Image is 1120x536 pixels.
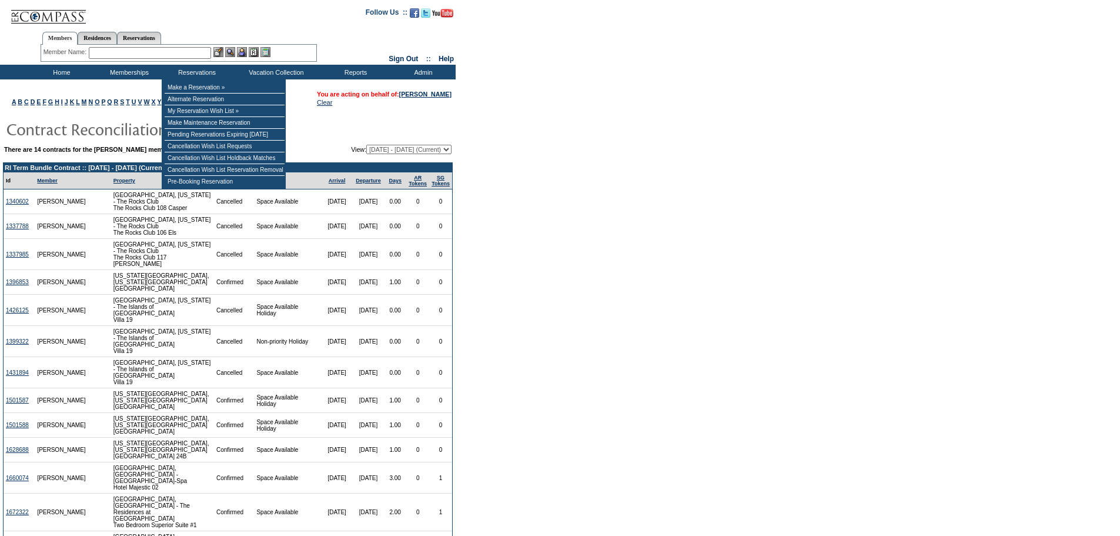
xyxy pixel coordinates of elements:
a: W [144,98,150,105]
a: SGTokens [432,175,450,187]
td: [PERSON_NAME] [35,357,89,388]
td: Id [4,172,35,189]
td: [DATE] [321,462,352,494]
td: Alternate Reservation [165,94,285,105]
a: J [65,98,68,105]
a: Q [107,98,112,105]
td: 0.00 [384,295,406,326]
a: 1337985 [6,251,29,258]
td: [GEOGRAPHIC_DATA], [GEOGRAPHIC_DATA] - The Residences at [GEOGRAPHIC_DATA] Two Bedroom Superior S... [111,494,214,531]
td: [PERSON_NAME] [35,494,89,531]
td: [DATE] [321,494,352,531]
td: Confirmed [214,462,255,494]
td: [PERSON_NAME] [35,413,89,438]
img: Subscribe to our YouTube Channel [432,9,453,18]
td: 0 [429,357,452,388]
a: 1672322 [6,509,29,515]
td: Memberships [94,65,162,79]
td: [PERSON_NAME] [35,388,89,413]
td: 0 [429,270,452,295]
td: [DATE] [353,438,384,462]
td: Cancelled [214,326,255,357]
td: 1.00 [384,413,406,438]
td: 0 [406,388,429,413]
td: My Reservation Wish List » [165,105,285,117]
td: Cancellation Wish List Reservation Removal [165,164,285,176]
a: S [120,98,124,105]
a: 1660074 [6,475,29,481]
a: T [126,98,130,105]
td: [PERSON_NAME] [35,270,89,295]
b: There are 14 contracts for the [PERSON_NAME] membership: [4,146,188,153]
a: R [114,98,119,105]
td: 0 [406,462,429,494]
a: Sign Out [389,55,418,63]
a: C [24,98,29,105]
a: Property [113,178,135,184]
a: A [12,98,16,105]
a: M [82,98,87,105]
a: P [101,98,105,105]
td: [GEOGRAPHIC_DATA], [GEOGRAPHIC_DATA] - [GEOGRAPHIC_DATA]-Spa Hotel Majestic 02 [111,462,214,494]
td: Space Available [254,357,321,388]
td: [DATE] [353,388,384,413]
td: 1 [429,462,452,494]
a: 1426125 [6,307,29,314]
td: Confirmed [214,270,255,295]
td: Cancelled [214,189,255,214]
td: 0 [429,438,452,462]
td: 0 [406,214,429,239]
td: Space Available [254,239,321,270]
td: [DATE] [353,326,384,357]
td: 0.00 [384,214,406,239]
a: Member [37,178,58,184]
td: 0.00 [384,357,406,388]
a: Days [389,178,402,184]
td: 0 [429,239,452,270]
img: Become our fan on Facebook [410,8,419,18]
td: [PERSON_NAME] [35,189,89,214]
td: Space Available [254,462,321,494]
td: [DATE] [353,189,384,214]
td: [DATE] [321,270,352,295]
a: Subscribe to our YouTube Channel [432,12,453,19]
a: E [36,98,41,105]
span: You are acting on behalf of: [317,91,452,98]
a: K [70,98,75,105]
td: 0 [429,214,452,239]
a: I [61,98,63,105]
img: b_calculator.gif [260,47,270,57]
td: Confirmed [214,388,255,413]
td: Cancelled [214,214,255,239]
td: 3.00 [384,462,406,494]
td: 0.00 [384,239,406,270]
td: Make Maintenance Reservation [165,117,285,129]
td: [GEOGRAPHIC_DATA], [US_STATE] - The Islands of [GEOGRAPHIC_DATA] Villa 19 [111,295,214,326]
td: [DATE] [321,413,352,438]
td: 0.00 [384,326,406,357]
td: [PERSON_NAME] [35,462,89,494]
a: D [31,98,35,105]
td: [DATE] [353,494,384,531]
td: 0 [406,438,429,462]
a: Residences [78,32,117,44]
a: Members [42,32,78,45]
td: Pending Reservations Expiring [DATE] [165,129,285,141]
td: 0 [429,189,452,214]
td: View: [293,145,452,154]
td: [GEOGRAPHIC_DATA], [US_STATE] - The Rocks Club The Rocks Club 117 [PERSON_NAME] [111,239,214,270]
td: [DATE] [321,189,352,214]
a: 1628688 [6,447,29,453]
td: Confirmed [214,438,255,462]
td: Vacation Collection [229,65,320,79]
td: Reservations [162,65,229,79]
td: Follow Us :: [366,7,407,21]
a: Y [157,98,161,105]
td: Space Available Holiday [254,295,321,326]
td: Space Available [254,214,321,239]
td: [US_STATE][GEOGRAPHIC_DATA], [US_STATE][GEOGRAPHIC_DATA] [GEOGRAPHIC_DATA] [111,270,214,295]
td: [GEOGRAPHIC_DATA], [US_STATE] - The Rocks Club The Rocks Club 108 Casper [111,189,214,214]
td: Cancelled [214,295,255,326]
div: Member Name: [44,47,89,57]
td: 1.00 [384,388,406,413]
